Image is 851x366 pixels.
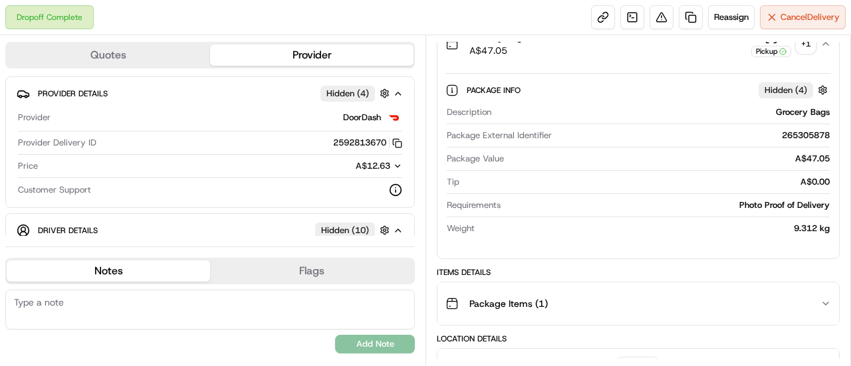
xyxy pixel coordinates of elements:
button: Flags [210,260,414,282]
span: Cancel Delivery [781,11,840,23]
button: Quotes [7,45,210,66]
button: Provider [210,45,414,66]
button: Package Items (1) [437,282,839,325]
button: Hidden (10) [315,222,393,238]
span: A$47.05 [469,44,527,57]
span: Description [447,106,491,118]
button: Grocery BagsA$47.05Pickup+1 [437,23,839,65]
div: + 1 [796,35,815,53]
span: Hidden ( 4 ) [326,88,369,100]
button: Provider DetailsHidden (4) [17,82,404,104]
div: A$0.00 [465,176,830,188]
button: Pickup+1 [751,31,815,57]
button: Notes [7,260,210,282]
div: 9.312 kg [480,223,830,234]
div: A$47.05 [509,153,830,165]
button: Driver DetailsHidden (10) [17,219,404,241]
button: Hidden (4) [759,82,831,98]
div: 265305878 [557,130,830,141]
span: Hidden ( 4 ) [765,84,807,96]
span: Package Items ( 1 ) [469,297,548,310]
span: Driver Details [38,225,98,236]
span: Provider Delivery ID [18,137,96,149]
span: Package Value [447,153,504,165]
div: Items Details [437,267,840,278]
span: Provider [18,112,51,124]
button: 2592813670 [333,137,402,149]
div: Grocery Bags [497,106,830,118]
button: Reassign [708,5,755,29]
span: Package Info [467,85,523,96]
button: A$12.63 [285,160,402,172]
button: Pickup [751,31,791,57]
div: Location Details [437,333,840,344]
button: CancelDelivery [760,5,846,29]
span: Reassign [714,11,749,23]
span: Weight [447,223,475,234]
div: Grocery BagsA$47.05Pickup+1 [437,65,839,258]
span: Customer Support [18,184,91,196]
span: Package External Identifier [447,130,552,141]
span: Tip [447,176,459,188]
span: Requirements [447,199,501,211]
span: Price [18,160,38,172]
img: doordash_logo_v2.png [386,110,402,126]
div: Photo Proof of Delivery [506,199,830,211]
span: Provider Details [38,88,108,99]
span: Hidden ( 10 ) [321,225,369,236]
button: Hidden (4) [320,85,393,102]
span: A$12.63 [356,160,390,171]
div: Pickup [751,46,791,57]
span: DoorDash [343,112,381,124]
